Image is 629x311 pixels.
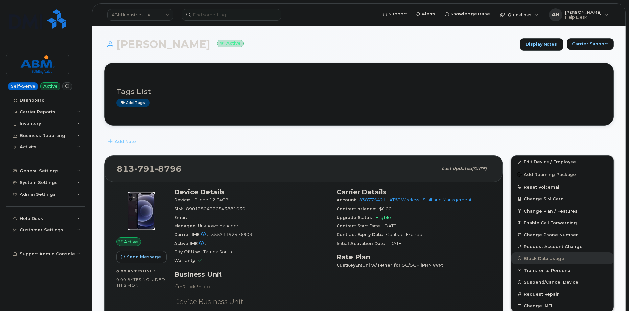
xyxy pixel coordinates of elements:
[511,181,613,193] button: Reset Voicemail
[155,164,182,174] span: 8796
[524,208,578,213] span: Change Plan / Features
[511,264,613,276] button: Transfer to Personal
[386,232,422,237] span: Contract Expired
[379,206,392,211] span: $0.00
[217,40,244,47] small: Active
[384,223,398,228] span: [DATE]
[122,191,161,231] img: iPhone_12.jpg
[572,41,608,47] span: Carrier Support
[174,206,186,211] span: SIM
[124,239,138,245] span: Active
[211,232,255,237] span: 355211924769031
[174,197,193,202] span: Device
[388,241,403,246] span: [DATE]
[511,276,613,288] button: Suspend/Cancel Device
[193,197,229,202] span: iPhone 12 64GB
[174,249,203,254] span: City Of Use
[524,280,578,285] span: Suspend/Cancel Device
[143,269,156,273] span: used
[116,251,167,263] button: Send Message
[337,215,376,220] span: Upgrade Status
[174,232,211,237] span: Carrier IMEI
[511,229,613,241] button: Change Phone Number
[511,241,613,252] button: Request Account Change
[116,269,143,273] span: 0.00 Bytes
[376,215,391,220] span: Eligible
[359,197,472,202] a: 838775421 - AT&T Wireless - Staff and Management
[511,288,613,300] button: Request Repair
[567,38,614,50] button: Carrier Support
[520,38,563,51] a: Display Notes
[337,241,388,246] span: Initial Activation Date
[104,39,516,50] h1: [PERSON_NAME]
[511,205,613,217] button: Change Plan / Features
[517,172,576,178] span: Add Roaming Package
[115,138,136,144] span: Add Note
[174,258,198,263] span: Warranty
[472,166,487,171] span: [DATE]
[174,223,198,228] span: Manager
[511,156,613,168] a: Edit Device / Employee
[209,241,213,246] span: —
[337,253,491,261] h3: Rate Plan
[337,223,384,228] span: Contract Start Date
[174,241,209,246] span: Active IMEI
[117,164,182,174] span: 813
[337,197,359,202] span: Account
[511,217,613,229] button: Enable Call Forwarding
[174,297,329,307] p: Device Business Unit
[337,206,379,211] span: Contract balance
[116,277,141,282] span: 0.00 Bytes
[134,164,155,174] span: 791
[442,166,472,171] span: Last updated
[174,271,329,278] h3: Business Unit
[511,168,613,181] button: Add Roaming Package
[190,215,195,220] span: —
[337,232,386,237] span: Contract Expiry Date
[127,254,161,260] span: Send Message
[116,88,601,96] h3: Tags List
[116,99,150,107] a: Add tags
[174,284,329,289] p: HR Lock Enabled
[524,220,577,225] span: Enable Call Forwarding
[511,252,613,264] button: Block Data Usage
[174,188,329,196] h3: Device Details
[174,215,190,220] span: Email
[337,263,446,268] span: CustKeyEntUnl w/Tether for 5G/5G+ iPHN VVM
[104,136,142,147] button: Add Note
[203,249,232,254] span: Tampa South
[198,223,238,228] span: Unknown Manager
[337,188,491,196] h3: Carrier Details
[511,193,613,205] button: Change SIM Card
[186,206,245,211] span: 89012804320543881030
